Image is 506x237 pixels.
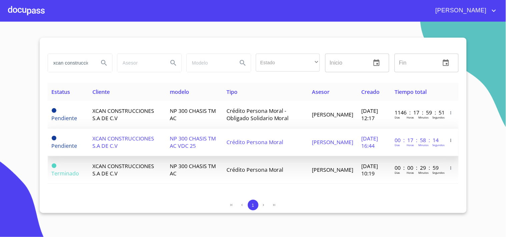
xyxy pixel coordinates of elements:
[52,108,56,113] span: Pendiente
[256,54,320,72] div: ​
[226,88,237,96] span: Tipo
[312,166,353,173] span: [PERSON_NAME]
[312,88,330,96] span: Asesor
[52,163,56,168] span: Terminado
[226,166,284,173] span: Crédito Persona Moral
[432,171,445,174] p: Segundos
[361,135,378,149] span: [DATE] 16:44
[418,116,429,119] p: Minutos
[170,162,216,177] span: NP 300 CHASIS TM AC
[226,138,284,146] span: Crédito Persona Moral
[226,107,289,122] span: Crédito Persona Moral - Obligado Solidario Moral
[92,107,154,122] span: XCAN CONSTRUCCIONES S.A DE C.V
[52,170,79,177] span: Terminado
[52,115,77,122] span: Pendiente
[395,143,400,147] p: Dias
[407,116,414,119] p: Horas
[52,142,77,149] span: Pendiente
[395,116,400,119] p: Dias
[165,55,181,71] button: Search
[395,88,427,96] span: Tiempo total
[361,162,378,177] span: [DATE] 10:19
[96,55,112,71] button: Search
[117,54,163,72] input: search
[395,164,440,171] p: 00 : 00 : 29 : 59
[248,200,259,210] button: 1
[235,55,251,71] button: Search
[52,136,56,140] span: Pendiente
[407,143,414,147] p: Horas
[92,162,154,177] span: XCAN CONSTRUCCIONES S.A DE C.V
[418,143,429,147] p: Minutos
[187,54,232,72] input: search
[170,88,189,96] span: modelo
[361,88,380,96] span: Creado
[170,107,216,122] span: NP 300 CHASIS TM AC
[52,88,70,96] span: Estatus
[432,116,445,119] p: Segundos
[431,5,490,16] span: [PERSON_NAME]
[48,54,93,72] input: search
[395,109,440,116] p: 1146 : 17 : 59 : 51
[395,136,440,144] p: 00 : 17 : 58 : 14
[407,171,414,174] p: Horas
[312,138,353,146] span: [PERSON_NAME]
[252,203,254,208] span: 1
[431,5,498,16] button: account of current user
[312,111,353,118] span: [PERSON_NAME]
[92,88,110,96] span: Cliente
[418,171,429,174] p: Minutos
[92,135,154,149] span: XCAN CONSTRUCCIONES S.A DE C.V
[170,135,216,149] span: NP 300 CHASIS TM AC VDC 25
[361,107,378,122] span: [DATE] 12:17
[395,171,400,174] p: Dias
[432,143,445,147] p: Segundos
